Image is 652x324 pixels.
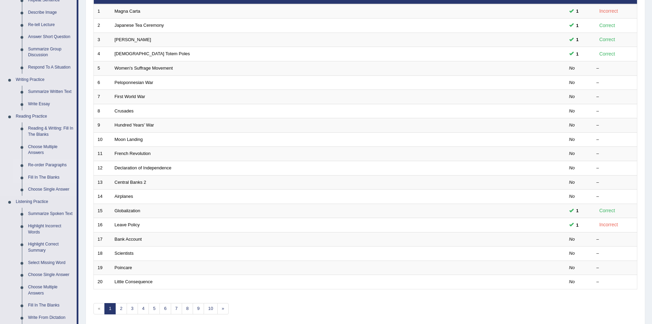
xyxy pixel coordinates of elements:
[115,94,145,99] a: First World War
[159,303,171,314] a: 6
[115,279,153,284] a: Little Consequence
[597,36,618,44] div: Correct
[25,220,77,238] a: Highlight Incorrect Words
[94,218,111,232] td: 16
[569,165,575,170] em: No
[569,265,575,270] em: No
[94,175,111,190] td: 13
[93,303,105,314] span: «
[115,222,140,227] a: Leave Policy
[149,303,160,314] a: 5
[94,61,111,76] td: 5
[171,303,182,314] a: 7
[597,165,634,171] div: –
[115,165,171,170] a: Declaration of Independence
[574,221,581,229] span: You can still take this question
[574,207,581,214] span: You can still take this question
[115,237,142,242] a: Bank Account
[94,75,111,90] td: 6
[94,247,111,261] td: 18
[25,183,77,196] a: Choose Single Answer
[597,193,634,200] div: –
[574,8,581,15] span: You can still take this question
[127,303,138,314] a: 3
[597,179,634,186] div: –
[569,279,575,284] em: No
[94,33,111,47] td: 3
[115,194,133,199] a: Airplanes
[25,159,77,171] a: Re-order Paragraphs
[115,137,143,142] a: Moon Landing
[13,196,77,208] a: Listening Practice
[25,208,77,220] a: Summarize Spoken Text
[204,303,217,314] a: 10
[597,236,634,243] div: –
[94,261,111,275] td: 19
[94,190,111,204] td: 14
[597,80,634,86] div: –
[569,80,575,85] em: No
[25,43,77,61] a: Summarize Group Discussion
[597,65,634,72] div: –
[94,90,111,104] td: 7
[25,7,77,19] a: Describe Image
[569,237,575,242] em: No
[597,108,634,115] div: –
[217,303,229,314] a: »
[574,50,581,58] span: You can still take this question
[94,118,111,133] td: 9
[25,86,77,98] a: Summarize Written Text
[574,36,581,43] span: You can still take this question
[94,4,111,19] td: 1
[138,303,149,314] a: 4
[597,94,634,100] div: –
[569,122,575,128] em: No
[115,208,140,213] a: Globalization
[569,108,575,113] em: No
[574,22,581,29] span: You can still take this question
[94,147,111,161] td: 11
[94,232,111,247] td: 17
[94,275,111,289] td: 20
[115,151,151,156] a: French Revolution
[25,19,77,31] a: Re-tell Lecture
[193,303,204,314] a: 9
[115,180,146,185] a: Central Banks 2
[597,265,634,271] div: –
[13,110,77,123] a: Reading Practice
[94,47,111,61] td: 4
[597,207,618,215] div: Correct
[25,171,77,184] a: Fill In The Blanks
[115,108,134,113] a: Crusades
[25,281,77,299] a: Choose Multiple Answers
[115,9,140,14] a: Magna Carta
[115,251,134,256] a: Scientists
[597,7,621,15] div: Incorrect
[597,122,634,129] div: –
[13,74,77,86] a: Writing Practice
[115,23,164,28] a: Japanese Tea Ceremony
[25,61,77,74] a: Respond To A Situation
[597,136,634,143] div: –
[597,151,634,157] div: –
[115,122,154,128] a: Hundred Years' War
[25,141,77,159] a: Choose Multiple Answers
[597,221,621,229] div: Incorrect
[182,303,193,314] a: 8
[115,65,173,71] a: Women's Suffrage Movement
[25,238,77,256] a: Highlight Correct Summary
[25,269,77,281] a: Choose Single Answer
[25,257,77,269] a: Select Missing Word
[94,19,111,33] td: 2
[104,303,116,314] a: 1
[94,161,111,175] td: 12
[25,299,77,312] a: Fill In The Blanks
[597,22,618,29] div: Correct
[94,204,111,218] td: 15
[569,151,575,156] em: No
[115,51,190,56] a: [DEMOGRAPHIC_DATA] Totem Poles
[94,132,111,147] td: 10
[597,50,618,58] div: Correct
[25,98,77,110] a: Write Essay
[569,194,575,199] em: No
